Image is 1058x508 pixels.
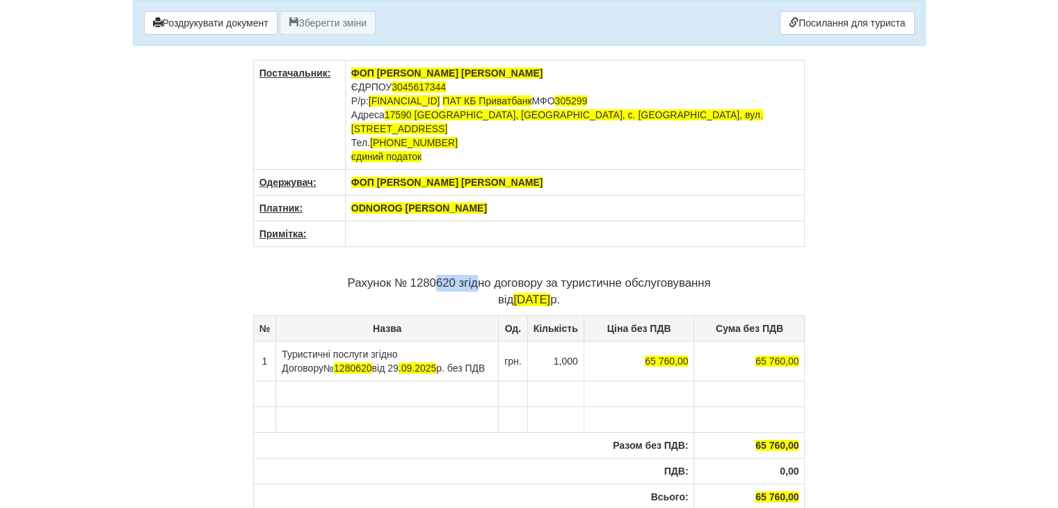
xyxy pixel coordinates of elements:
th: Кількість [527,315,584,341]
th: Разом без ПДВ: [253,432,694,458]
span: 1280620 [334,363,372,374]
u: Одержувач: [259,177,316,188]
th: № [253,315,276,341]
a: Посилання для туриста [780,11,914,35]
th: 0,00 [694,458,805,484]
span: 65 760,00 [755,491,799,502]
span: 65 760,00 [755,440,799,451]
th: Назва [276,315,499,341]
span: [DATE] [513,293,550,306]
th: Од. [499,315,528,341]
span: ПАТ КБ Приватбанк [442,95,531,106]
th: ПДВ: [253,458,694,484]
th: Ціна без ПДВ [584,315,694,341]
u: Примітка: [259,228,307,239]
span: ODNOROG [PERSON_NAME] [351,203,487,214]
td: Туристичні послуги згідно Договору від 29 р. без ПДВ [276,341,499,381]
button: Роздрукувати документ [144,11,278,35]
u: Постачальник: [259,68,331,79]
td: 1 [253,341,276,381]
span: .09.2025 [399,363,437,374]
td: 1,000 [527,341,584,381]
td: грн. [499,341,528,381]
th: Сума без ПДВ [694,315,805,341]
span: 65 760,00 [755,356,799,367]
span: 17590 [GEOGRAPHIC_DATA], [GEOGRAPHIC_DATA], с. [GEOGRAPHIC_DATA], вул. [STREET_ADDRESS] [351,109,763,134]
span: ФОП [PERSON_NAME] [PERSON_NAME] [351,177,543,188]
span: 65 760,00 [645,356,688,367]
td: ЄДРПОУ Р/р: МФО Адреса Тел. [345,61,805,170]
span: єдиний податок [351,151,422,162]
span: ФОП [PERSON_NAME] [PERSON_NAME] [351,68,543,79]
span: [PHONE_NUMBER] [370,137,458,148]
span: 3045617344 [392,81,446,93]
p: Рахунок № 1280620 згідно договору за туристичне обслуговування від р. [253,275,805,308]
span: [FINANCIAL_ID] [369,95,440,106]
span: № [323,363,372,374]
u: Платник: [259,203,303,214]
button: Зберегти зміни [280,11,376,35]
span: 305299 [554,95,587,106]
